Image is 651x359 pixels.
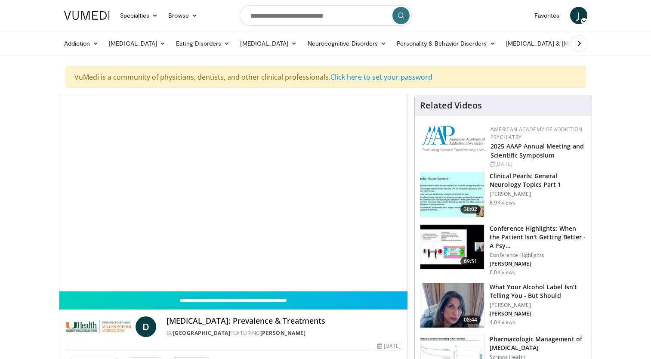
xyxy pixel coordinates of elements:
[59,35,104,52] a: Addiction
[420,225,484,269] img: 4362ec9e-0993-4580-bfd4-8e18d57e1d49.150x105_q85_crop-smart_upscale.jpg
[115,7,164,24] a: Specialties
[490,310,586,317] p: [PERSON_NAME]
[235,35,302,52] a: [MEDICAL_DATA]
[490,260,586,267] p: [PERSON_NAME]
[529,7,565,24] a: Favorites
[490,319,515,326] p: 4.0K views
[490,283,586,300] h3: What Your Alcohol Label Isn’t Telling You - But Should
[490,199,515,206] p: 8.9K views
[490,252,586,259] p: Conference Highlights
[104,35,171,52] a: [MEDICAL_DATA]
[420,283,586,328] a: 08:44 What Your Alcohol Label Isn’t Telling You - But Should [PERSON_NAME] [PERSON_NAME] 4.0K views
[491,160,585,168] div: [DATE]
[460,316,481,324] span: 08:44
[420,283,484,328] img: 3c46fb29-c319-40f0-ac3f-21a5db39118c.png.150x105_q85_crop-smart_upscale.png
[570,7,587,24] a: J
[171,35,235,52] a: Eating Disorders
[377,342,401,350] div: [DATE]
[59,95,408,291] video-js: Video Player
[460,257,481,266] span: 69:51
[490,269,515,276] p: 6.0K views
[501,35,624,52] a: [MEDICAL_DATA] & [MEDICAL_DATA]
[490,302,586,309] p: [PERSON_NAME]
[490,335,586,352] h3: Pharmacologic Management of [MEDICAL_DATA]
[302,35,392,52] a: Neurocognitive Disorders
[66,316,132,337] img: University of Miami
[490,172,586,189] h3: Clinical Pearls: General Neurology Topics Part 1
[392,35,500,52] a: Personality & Behavior Disorders
[136,316,156,337] a: D
[163,7,203,24] a: Browse
[240,5,412,26] input: Search topics, interventions
[167,329,401,337] div: By FEATURING
[460,205,481,214] span: 38:02
[490,191,586,198] p: [PERSON_NAME]
[167,316,401,326] h4: [MEDICAL_DATA]: Prevalence & Treatments
[491,126,582,141] a: American Academy of Addiction Psychiatry
[422,126,486,152] img: f7c290de-70ae-47e0-9ae1-04035161c232.png.150x105_q85_autocrop_double_scale_upscale_version-0.2.png
[330,72,432,82] a: Click here to set your password
[420,172,484,217] img: 91ec4e47-6cc3-4d45-a77d-be3eb23d61cb.150x105_q85_crop-smart_upscale.jpg
[420,100,482,111] h4: Related Videos
[65,66,586,88] div: VuMedi is a community of physicians, dentists, and other clinical professionals.
[173,329,231,337] a: [GEOGRAPHIC_DATA]
[420,172,586,217] a: 38:02 Clinical Pearls: General Neurology Topics Part 1 [PERSON_NAME] 8.9K views
[420,224,586,276] a: 69:51 Conference Highlights: When the Patient Isn't Getting Better - A Psy… Conference Highlights...
[491,142,584,159] a: 2025 AAAP Annual Meeting and Scientific Symposium
[490,224,586,250] h3: Conference Highlights: When the Patient Isn't Getting Better - A Psy…
[260,329,306,337] a: [PERSON_NAME]
[64,11,110,20] img: VuMedi Logo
